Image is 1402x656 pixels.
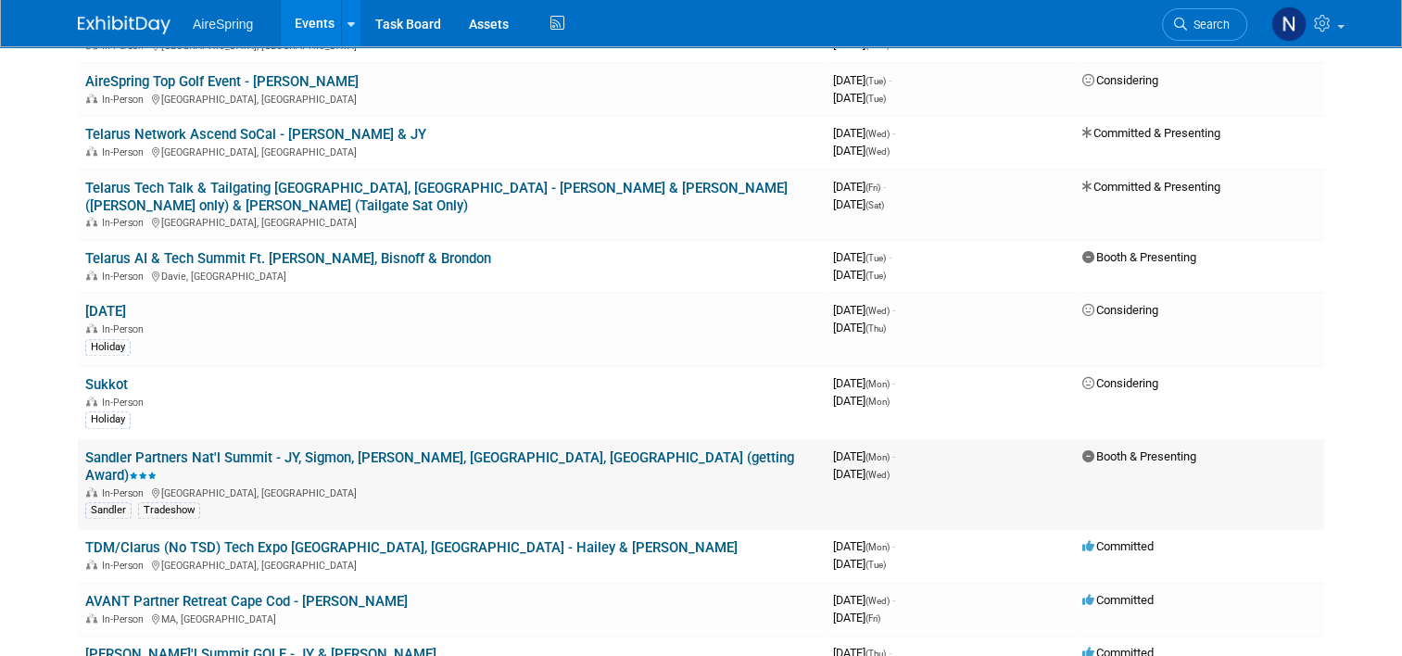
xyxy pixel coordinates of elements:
span: [DATE] [833,250,891,264]
img: In-Person Event [86,560,97,569]
span: (Tue) [865,560,886,570]
div: MA, [GEOGRAPHIC_DATA] [85,611,818,625]
img: In-Person Event [86,397,97,406]
a: Telarus AI & Tech Summit Ft. [PERSON_NAME], Bisnoff & Brondon [85,250,491,267]
span: [DATE] [833,394,890,408]
span: (Wed) [865,146,890,157]
span: [DATE] [833,611,880,624]
span: In-Person [102,146,149,158]
span: Committed [1082,593,1154,607]
span: Considering [1082,376,1158,390]
img: In-Person Event [86,271,97,280]
span: [DATE] [833,593,895,607]
span: In-Person [102,397,149,409]
span: (Wed) [865,129,890,139]
span: (Tue) [865,76,886,86]
span: [DATE] [833,268,886,282]
span: (Mon) [865,379,890,389]
span: Committed & Presenting [1082,126,1220,140]
span: - [889,250,891,264]
span: Considering [1082,303,1158,317]
span: (Fri) [865,183,880,193]
a: Search [1162,8,1247,41]
div: Tradeshow [138,502,200,519]
div: [GEOGRAPHIC_DATA], [GEOGRAPHIC_DATA] [85,91,818,106]
a: Sukkot [85,376,128,393]
span: (Mon) [865,542,890,552]
span: (Mon) [865,397,890,407]
span: [DATE] [833,303,895,317]
span: [DATE] [833,539,895,553]
span: [DATE] [833,91,886,105]
span: Committed & Presenting [1082,180,1220,194]
span: (Sat) [865,200,884,210]
span: In-Person [102,94,149,106]
span: [DATE] [833,449,895,463]
span: [DATE] [833,467,890,481]
img: In-Person Event [86,613,97,623]
span: - [892,593,895,607]
span: Considering [1082,73,1158,87]
div: Holiday [85,411,131,428]
span: In-Person [102,323,149,335]
a: TDM/Clarus (No TSD) Tech Expo [GEOGRAPHIC_DATA], [GEOGRAPHIC_DATA] - Hailey & [PERSON_NAME] [85,539,738,556]
a: AireSpring Top Golf Event - [PERSON_NAME] [85,73,359,90]
span: In-Person [102,487,149,499]
img: In-Person Event [86,146,97,156]
span: - [892,376,895,390]
span: Booth & Presenting [1082,250,1196,264]
span: (Wed) [865,470,890,480]
span: - [892,449,895,463]
span: In-Person [102,271,149,283]
span: Search [1187,18,1230,32]
span: - [883,180,886,194]
div: Holiday [85,339,131,356]
span: In-Person [102,613,149,625]
img: In-Person Event [86,217,97,226]
img: ExhibitDay [78,16,171,34]
a: Telarus Network Ascend SoCal - [PERSON_NAME] & JY [85,126,426,143]
a: [DATE] [85,303,126,320]
span: [DATE] [833,144,890,158]
span: [DATE] [833,180,886,194]
span: (Tue) [865,94,886,104]
span: - [889,73,891,87]
span: (Wed) [865,306,890,316]
span: [DATE] [833,197,884,211]
a: Telarus Tech Talk & Tailgating [GEOGRAPHIC_DATA], [GEOGRAPHIC_DATA] - [PERSON_NAME] & [PERSON_NAM... [85,180,788,214]
span: (Fri) [865,613,880,624]
span: [DATE] [833,557,886,571]
span: (Wed) [865,596,890,606]
span: Committed [1082,539,1154,553]
span: (Tue) [865,253,886,263]
span: (Thu) [865,323,886,334]
div: [GEOGRAPHIC_DATA], [GEOGRAPHIC_DATA] [85,557,818,572]
span: [DATE] [833,126,895,140]
div: [GEOGRAPHIC_DATA], [GEOGRAPHIC_DATA] [85,485,818,499]
span: [DATE] [833,321,886,334]
span: (Mon) [865,452,890,462]
div: Sandler [85,502,132,519]
span: [DATE] [833,73,891,87]
span: In-Person [102,560,149,572]
div: [GEOGRAPHIC_DATA], [GEOGRAPHIC_DATA] [85,214,818,229]
span: Booth & Presenting [1082,449,1196,463]
span: - [892,126,895,140]
div: [GEOGRAPHIC_DATA], [GEOGRAPHIC_DATA] [85,144,818,158]
span: In-Person [102,217,149,229]
span: [DATE] [833,376,895,390]
a: AVANT Partner Retreat Cape Cod - [PERSON_NAME] [85,593,408,610]
img: In-Person Event [86,94,97,103]
a: Sandler Partners Nat'l Summit - JY, Sigmon, [PERSON_NAME], [GEOGRAPHIC_DATA], [GEOGRAPHIC_DATA] (... [85,449,794,484]
span: AireSpring [193,17,253,32]
span: - [892,539,895,553]
span: - [892,303,895,317]
div: Davie, [GEOGRAPHIC_DATA] [85,268,818,283]
span: (Tue) [865,271,886,281]
img: Natalie Pyron [1271,6,1307,42]
img: In-Person Event [86,323,97,333]
img: In-Person Event [86,487,97,497]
